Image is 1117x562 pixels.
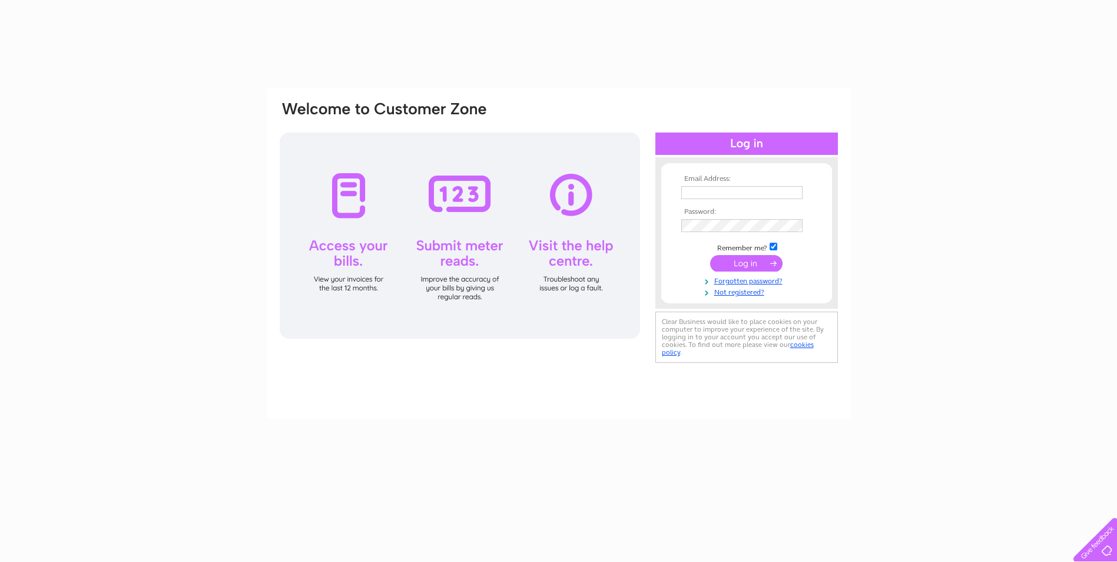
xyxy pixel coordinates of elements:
[710,255,783,272] input: Submit
[678,175,815,183] th: Email Address:
[662,340,814,356] a: cookies policy
[655,312,838,363] div: Clear Business would like to place cookies on your computer to improve your experience of the sit...
[681,286,815,297] a: Not registered?
[678,208,815,216] th: Password:
[681,275,815,286] a: Forgotten password?
[678,241,815,253] td: Remember me?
